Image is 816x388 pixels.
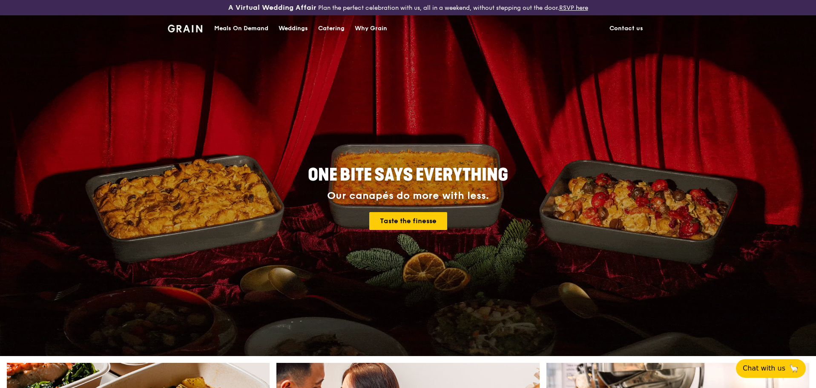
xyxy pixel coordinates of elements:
a: Weddings [273,16,313,41]
a: Why Grain [350,16,392,41]
div: Meals On Demand [214,16,268,41]
span: Chat with us [743,363,785,374]
div: Why Grain [355,16,387,41]
a: Contact us [604,16,648,41]
span: 🦙 [789,363,799,374]
div: Weddings [279,16,308,41]
div: Catering [318,16,345,41]
a: Taste the finesse [369,212,447,230]
a: Catering [313,16,350,41]
button: Chat with us🦙 [736,359,806,378]
h3: A Virtual Wedding Affair [228,3,316,12]
a: RSVP here [559,4,588,11]
img: Grain [168,25,202,32]
a: GrainGrain [168,15,202,40]
div: Plan the perfect celebration with us, all in a weekend, without stepping out the door. [163,3,653,12]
